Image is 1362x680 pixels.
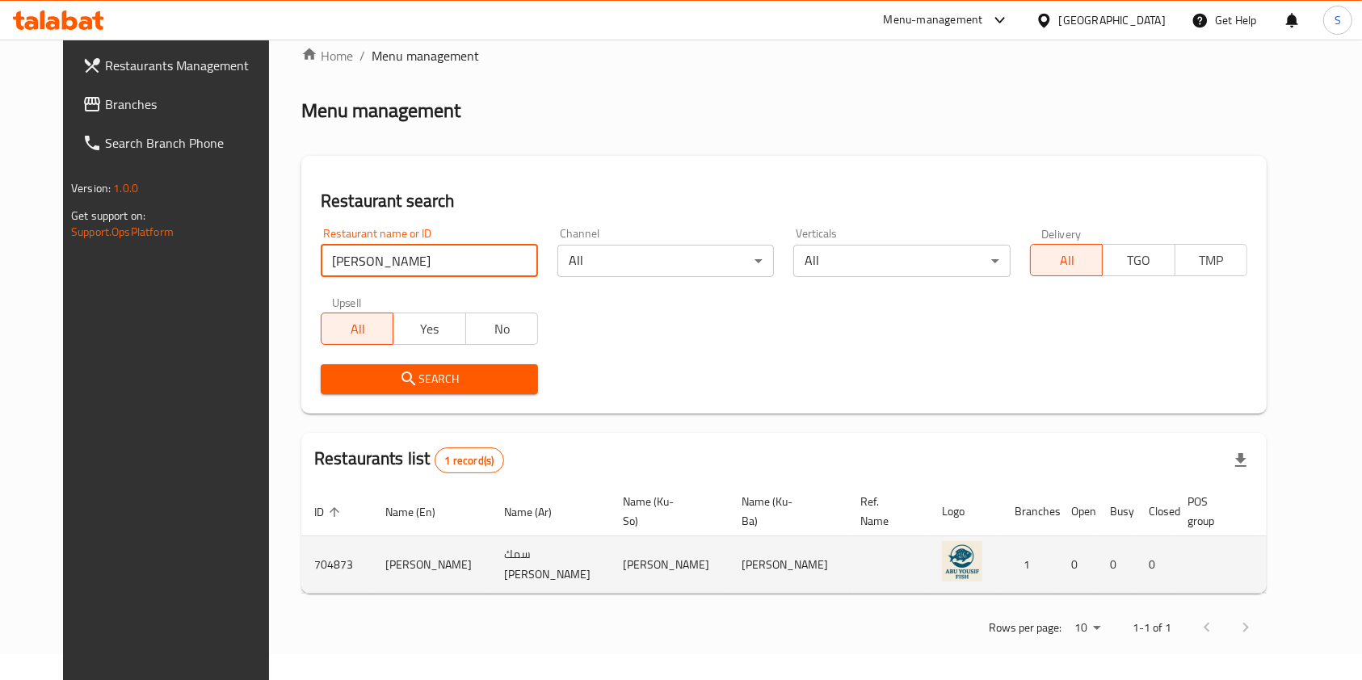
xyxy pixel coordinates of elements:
span: Name (Ar) [504,502,573,522]
span: Get support on: [71,205,145,226]
div: Rows per page: [1068,616,1107,640]
span: No [473,317,532,341]
a: Support.OpsPlatform [71,221,174,242]
span: All [328,317,387,341]
div: [GEOGRAPHIC_DATA] [1059,11,1166,29]
p: Rows per page: [989,618,1061,638]
th: Branches [1002,487,1058,536]
div: Menu-management [884,10,983,30]
button: Yes [393,313,465,345]
span: S [1335,11,1341,29]
td: [PERSON_NAME] [729,536,847,594]
button: Search [321,364,538,394]
h2: Restaurant search [321,189,1247,213]
span: 1.0.0 [113,178,138,199]
span: ID [314,502,345,522]
span: Restaurants Management [105,56,278,75]
div: Export file [1221,441,1260,480]
a: Home [301,46,353,65]
a: Restaurants Management [69,46,291,85]
span: Name (Ku-So) [623,492,709,531]
span: Ref. Name [860,492,910,531]
th: Logo [929,487,1002,536]
span: Search [334,369,525,389]
div: Total records count [435,447,505,473]
td: 0 [1058,536,1097,594]
span: Name (En) [385,502,456,522]
span: POS group [1188,492,1235,531]
button: No [465,313,538,345]
td: 1 [1002,536,1058,594]
a: Search Branch Phone [69,124,291,162]
a: Branches [69,85,291,124]
button: TMP [1175,244,1247,276]
nav: breadcrumb [301,46,1267,65]
td: سمك [PERSON_NAME] [491,536,610,594]
td: [PERSON_NAME] [372,536,491,594]
h2: Restaurants list [314,447,504,473]
span: All [1037,249,1096,272]
td: [PERSON_NAME] [610,536,729,594]
span: Yes [400,317,459,341]
button: All [1030,244,1103,276]
span: Branches [105,94,278,114]
img: Abu Yousif Fish [942,541,982,581]
span: TGO [1109,249,1168,272]
label: Upsell [332,296,362,308]
button: TGO [1102,244,1175,276]
div: All [557,245,775,277]
p: 1-1 of 1 [1133,618,1171,638]
td: 0 [1097,536,1136,594]
label: Delivery [1041,228,1082,239]
input: Search for restaurant name or ID.. [321,245,538,277]
td: 704873 [301,536,372,594]
th: Busy [1097,487,1136,536]
span: 1 record(s) [435,453,504,468]
h2: Menu management [301,98,460,124]
span: Name (Ku-Ba) [742,492,828,531]
span: TMP [1182,249,1241,272]
th: Open [1058,487,1097,536]
div: All [793,245,1011,277]
td: 0 [1136,536,1175,594]
span: Search Branch Phone [105,133,278,153]
th: Closed [1136,487,1175,536]
li: / [359,46,365,65]
button: All [321,313,393,345]
span: Version: [71,178,111,199]
span: Menu management [372,46,479,65]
